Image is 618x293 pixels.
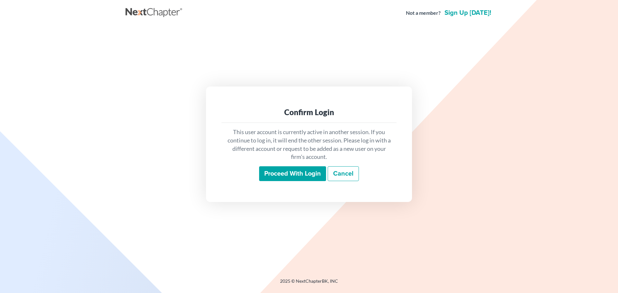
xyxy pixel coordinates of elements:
[406,9,441,17] strong: Not a member?
[227,128,391,161] p: This user account is currently active in another session. If you continue to log in, it will end ...
[227,107,391,117] div: Confirm Login
[259,166,326,181] input: Proceed with login
[328,166,359,181] a: Cancel
[443,10,492,16] a: Sign up [DATE]!
[126,278,492,289] div: 2025 © NextChapterBK, INC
